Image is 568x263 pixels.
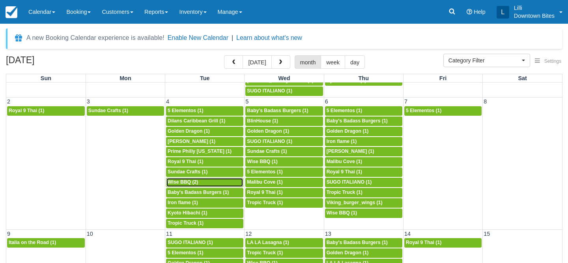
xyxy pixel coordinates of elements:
span: 8 [483,98,488,105]
button: day [345,55,365,69]
span: 6 [324,98,329,105]
div: L [497,6,509,19]
a: Malibu Cove (1) [325,157,402,167]
span: Golden Dragon (1) [327,128,369,134]
button: Settings [530,56,566,67]
img: checkfront-main-nav-mini-logo.png [6,6,17,18]
a: Sundae Crafts (1) [166,167,243,177]
span: SUGO ITALIANO (1) [327,179,372,185]
a: Wise BBQ (1) [245,157,323,167]
a: Baby's Badass Burgers (1) [325,116,402,126]
span: Tropic Truck (1) [247,200,283,205]
span: 5 Elementos (1) [168,250,203,255]
a: 5 Elementos (1) [245,167,323,177]
span: Sundae Crafts (1) [168,169,207,175]
span: Baby's Badass Burgers (1) [327,118,388,124]
a: Baby's Badass Burgers (1) [325,238,402,248]
span: 5 Elementos (1) [406,108,441,113]
a: Wise BBQ (2) [166,178,243,187]
span: 9 [6,231,11,237]
span: 5 Elementos (1) [168,108,203,113]
a: Italia on the Road (1) [7,238,85,248]
a: Royal 9 Thai (1) [7,106,85,116]
a: Malibu Cove (1) [245,178,323,187]
span: Sun [41,75,51,81]
a: Iron flame (1) [325,137,402,147]
a: Sundae Crafts (1) [245,147,323,156]
a: 5 Elementos (1) [166,106,243,116]
p: Downtown Bites [514,12,555,20]
a: Baby's Badass Burgers (1) [166,188,243,197]
span: 15 [483,231,491,237]
span: SUGO ITALIANO (1) [247,88,292,94]
span: Royal 9 Thai (1) [406,240,441,245]
span: Tropic Truck (1) [247,250,283,255]
span: 7 [404,98,408,105]
span: Dilans Caribbean Grill (1) [168,118,225,124]
a: Iron flame (1) [166,198,243,208]
a: Tropic Truck (1) [245,248,323,258]
span: Sundae Crafts (1) [247,148,287,154]
span: | [232,34,233,41]
a: 5 Elementos (1) [404,106,482,116]
span: SUGO ITALIANO (1) [168,240,213,245]
button: month [295,55,321,69]
a: Learn about what's new [236,34,302,41]
a: Royal 9 Thai (1) [245,188,323,197]
span: Golden Dragon (1) [168,128,210,134]
span: Sat [518,75,527,81]
button: [DATE] [243,55,271,69]
span: 3 [86,98,91,105]
a: 5 Elementos (1) [166,248,243,258]
span: 13 [324,231,332,237]
h2: [DATE] [6,55,106,70]
a: SUGO ITALIANO (1) [325,178,402,187]
span: Malibu Cove (1) [247,179,282,185]
a: Wise BBQ (1) [325,209,402,218]
button: Category Filter [443,54,530,67]
span: Kyoto Hibachi (1) [168,210,207,216]
span: Royal 9 Thai (1) [9,108,44,113]
span: Tropic Truck (1) [327,190,362,195]
i: Help [467,9,472,15]
span: Wise BBQ (1) [327,210,357,216]
span: 10 [86,231,94,237]
span: Baby's Badass Burgers (1) [168,190,229,195]
span: Golden Dragon (1) [327,250,369,255]
a: SUGO ITALIANO (1) [245,86,323,96]
span: BlinHouse (1) [247,118,278,124]
a: SUGO ITALIANO (1) [166,238,243,248]
span: 11 [165,231,173,237]
a: Kyoto Hibachi (1) [166,209,243,218]
span: Malibu Cove (1) [327,159,362,164]
a: [PERSON_NAME] (1) [166,137,243,147]
span: 14 [404,231,411,237]
a: Royal 9 Thai (1) [404,238,482,248]
span: Wed [278,75,290,81]
a: [PERSON_NAME] (1) [325,147,402,156]
span: Viking_burger_wings (1) [327,200,383,205]
span: 12 [245,231,252,237]
span: LA LA Lasagna (1) [247,240,289,245]
span: Iron flame (1) [168,200,198,205]
span: Help [474,9,486,15]
a: Dilans Caribbean Grill (1) [166,116,243,126]
a: 5 Elementos (1) [325,106,402,116]
span: Royal 9 Thai (1) [168,159,203,164]
a: Golden Dragon (1) [325,127,402,136]
span: [PERSON_NAME] (1) [327,148,374,154]
span: Iron flame (1) [327,139,357,144]
a: Tropic Truck (1) [166,219,243,228]
a: SUGO ITALIANO (1) [245,137,323,147]
a: Tropic Truck (1) [245,198,323,208]
a: LA LA Lasagna (1) [245,238,323,248]
a: Royal 9 Thai (1) [325,167,402,177]
span: Wise BBQ (1) [247,159,277,164]
a: Golden Dragon (1) [166,127,243,136]
span: [PERSON_NAME] (1) [168,139,215,144]
span: Golden Dragon (1) [247,128,289,134]
span: 5 Elementos (1) [247,169,282,175]
span: Wise BBQ (2) [168,179,198,185]
span: 4 [165,98,170,105]
span: Baby's Badass Burgers (1) [327,240,388,245]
